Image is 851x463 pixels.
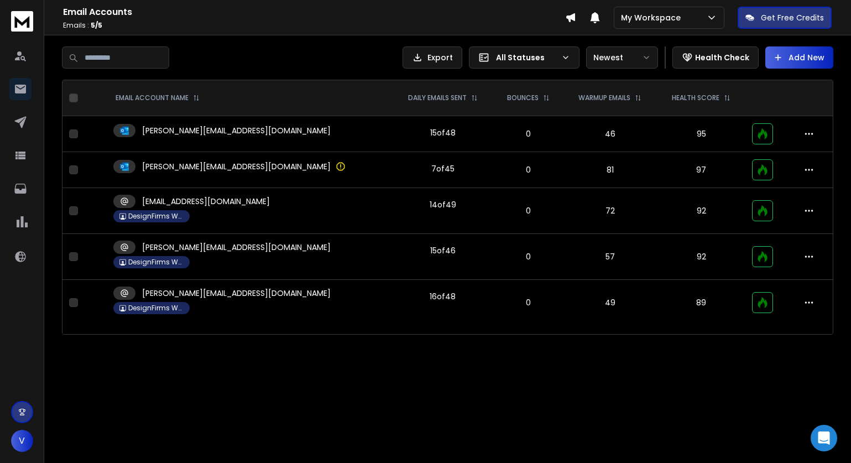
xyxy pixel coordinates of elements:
[11,11,33,32] img: logo
[695,52,749,63] p: Health Check
[563,152,657,188] td: 81
[563,188,657,234] td: 72
[657,188,745,234] td: 92
[430,199,456,210] div: 14 of 49
[657,116,745,152] td: 95
[142,196,270,207] p: [EMAIL_ADDRESS][DOMAIN_NAME]
[765,46,833,69] button: Add New
[496,52,557,63] p: All Statuses
[128,258,184,267] p: DesignFirms Workspace
[672,46,759,69] button: Health Check
[563,234,657,280] td: 57
[63,21,565,30] p: Emails :
[500,164,556,175] p: 0
[500,205,556,216] p: 0
[430,291,456,302] div: 16 of 48
[116,93,200,102] div: EMAIL ACCOUNT NAME
[91,20,102,30] span: 5 / 5
[500,297,556,308] p: 0
[408,93,467,102] p: DAILY EMAILS SENT
[657,152,745,188] td: 97
[672,93,719,102] p: HEALTH SCORE
[128,304,184,313] p: DesignFirms Workspace
[738,7,832,29] button: Get Free Credits
[430,127,456,138] div: 15 of 48
[431,163,455,174] div: 7 of 45
[500,251,556,262] p: 0
[657,234,745,280] td: 92
[500,128,556,139] p: 0
[142,242,331,253] p: [PERSON_NAME][EMAIL_ADDRESS][DOMAIN_NAME]
[142,125,331,136] p: [PERSON_NAME][EMAIL_ADDRESS][DOMAIN_NAME]
[811,425,837,451] div: Open Intercom Messenger
[11,430,33,452] button: V
[142,288,331,299] p: [PERSON_NAME][EMAIL_ADDRESS][DOMAIN_NAME]
[507,93,539,102] p: BOUNCES
[563,116,657,152] td: 46
[63,6,565,19] h1: Email Accounts
[621,12,685,23] p: My Workspace
[586,46,658,69] button: Newest
[430,245,456,256] div: 15 of 46
[657,280,745,326] td: 89
[578,93,630,102] p: WARMUP EMAILS
[403,46,462,69] button: Export
[142,161,331,172] p: [PERSON_NAME][EMAIL_ADDRESS][DOMAIN_NAME]
[761,12,824,23] p: Get Free Credits
[563,280,657,326] td: 49
[128,212,184,221] p: DesignFirms Workspace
